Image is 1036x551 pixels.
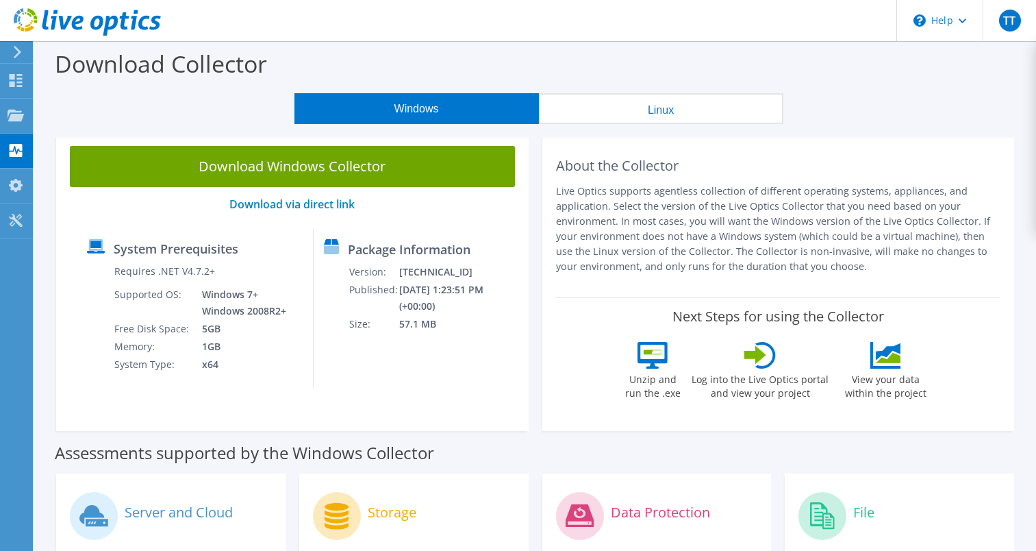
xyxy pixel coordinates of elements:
td: 5GB [192,320,289,338]
td: x64 [192,356,289,374]
td: Published: [349,281,399,315]
label: Next Steps for using the Collector [672,308,884,325]
td: Size: [349,315,399,333]
label: Assessments supported by the Windows Collector [55,446,434,460]
svg: \n [913,14,926,27]
td: System Type: [114,356,192,374]
h2: About the Collector [556,158,1001,174]
label: Log into the Live Optics portal and view your project [691,369,829,400]
label: Storage [368,506,416,519]
label: Requires .NET V4.7.2+ [114,265,215,278]
span: TT [999,10,1021,32]
label: Server and Cloud [125,506,233,519]
label: Unzip and run the .exe [621,369,684,400]
label: File [853,506,874,519]
button: Linux [539,93,783,124]
label: Package Information [348,243,470,256]
td: 1GB [192,338,289,356]
td: Windows 7+ Windows 2008R2+ [192,286,289,320]
td: Supported OS: [114,286,192,320]
a: Download via direct link [229,197,355,212]
label: View your data within the project [836,369,935,400]
label: System Prerequisites [114,242,238,256]
a: Download Windows Collector [70,146,515,187]
td: Memory: [114,338,192,356]
td: 57.1 MB [399,315,522,333]
button: Windows [294,93,539,124]
td: Version: [349,263,399,281]
p: Live Optics supports agentless collection of different operating systems, appliances, and applica... [556,184,1001,274]
label: Data Protection [611,506,710,519]
td: Free Disk Space: [114,320,192,338]
td: [DATE] 1:23:51 PM (+00:00) [399,281,522,315]
td: [TECHNICAL_ID] [399,263,522,281]
label: Download Collector [55,48,267,79]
